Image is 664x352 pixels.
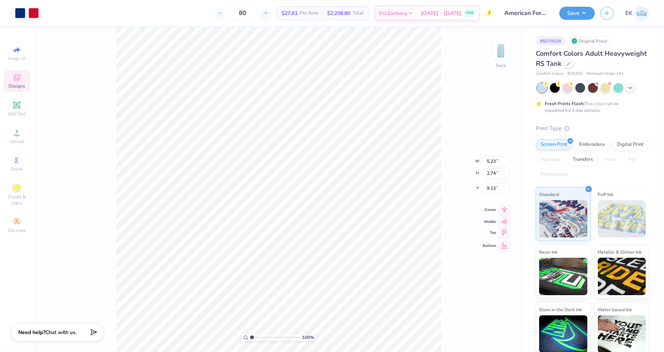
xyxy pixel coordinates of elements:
span: Puff Ink [598,190,614,198]
img: Standard [539,200,587,238]
span: Comfort Colors Adult Heavyweight RS Tank [536,49,647,68]
img: Neon Ink [539,258,587,295]
span: Image AI [8,55,26,61]
span: Top [483,230,496,235]
span: Standard [539,190,559,198]
span: # C9360 [567,71,583,77]
span: Total [353,9,364,17]
span: Bottom [483,243,496,248]
div: Original Proof [569,36,611,46]
span: [DATE] - [DATE] [421,9,461,17]
span: Add Text [8,111,26,117]
span: Designs [9,83,25,89]
span: Minimum Order: 24 + [587,71,624,77]
img: Puff Ink [598,200,646,238]
span: Greek [11,166,23,172]
div: Vinyl [600,154,621,165]
div: Screen Print [536,139,572,150]
span: Per Item [300,9,318,17]
span: Clipart & logos [4,194,30,206]
span: $27.61 [282,9,298,17]
div: Digital Print [612,139,648,150]
div: Transfers [568,154,598,165]
div: Foil [623,154,641,165]
input: Untitled Design [499,6,554,21]
span: Neon Ink [539,248,557,256]
div: Embroidery [574,139,610,150]
div: Rhinestones [536,169,572,180]
span: FREE [466,10,474,16]
div: This color can be expedited for 5 day delivery. [545,100,637,114]
div: Print Type [536,124,649,133]
img: Emily Klevan [634,6,649,21]
span: $2,208.80 [327,9,350,17]
span: Middle [483,219,496,224]
span: Est. Delivery [379,9,408,17]
img: Back [494,43,508,58]
span: 100 % [302,334,314,341]
strong: Need help? [18,329,45,336]
div: Back [496,62,506,69]
span: Glow in the Dark Ink [539,306,582,313]
span: Water based Ink [598,306,632,313]
span: EK [625,9,633,18]
span: Metallic & Glitter Ink [598,248,642,256]
div: # 507053A [536,36,566,46]
div: Applique [536,154,566,165]
span: Decorate [8,227,26,233]
span: Chat with us. [45,329,77,336]
span: Center [483,207,496,212]
strong: Fresh Prints Flash: [545,101,584,107]
input: – – [228,6,257,20]
span: Upload [9,138,24,144]
a: EK [625,6,649,21]
span: Comfort Colors [536,71,563,77]
button: Save [559,7,595,20]
img: Metallic & Glitter Ink [598,258,646,295]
